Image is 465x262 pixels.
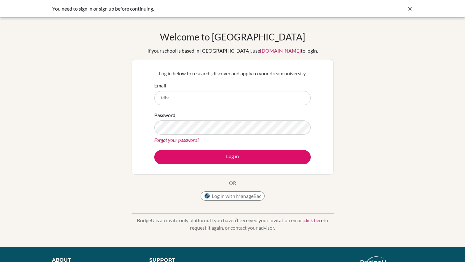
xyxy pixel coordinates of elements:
button: Log in with ManageBac [201,191,265,201]
p: Log in below to research, discover and apply to your dream university. [154,70,311,77]
div: If your school is based in [GEOGRAPHIC_DATA], use to login. [147,47,318,54]
button: Log in [154,150,311,164]
a: click here [304,217,323,223]
a: Forgot your password? [154,137,199,143]
label: Email [154,82,166,89]
div: You need to sign in or sign up before continuing. [52,5,320,12]
a: [DOMAIN_NAME] [260,48,301,54]
h1: Welcome to [GEOGRAPHIC_DATA] [160,31,305,42]
p: OR [229,179,236,187]
p: BridgeU is an invite only platform. If you haven’t received your invitation email, to request it ... [132,217,334,232]
label: Password [154,111,175,119]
